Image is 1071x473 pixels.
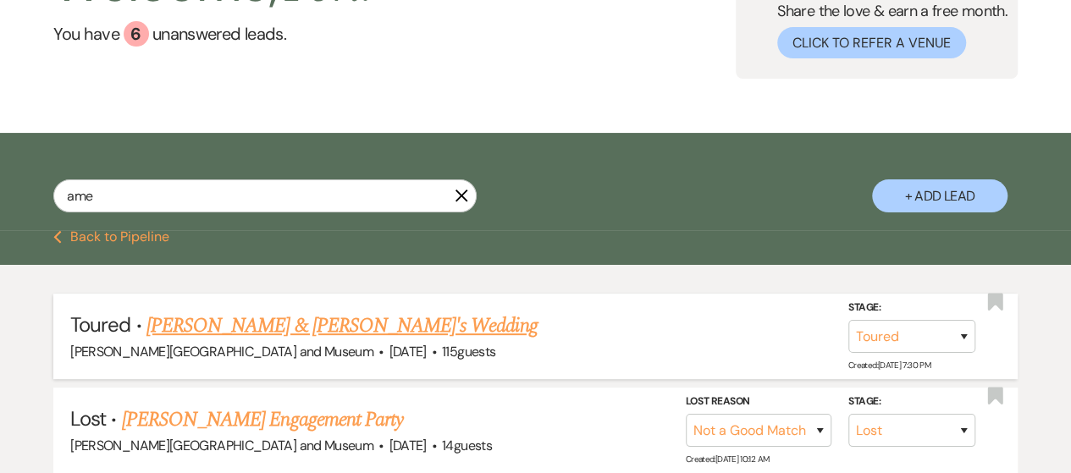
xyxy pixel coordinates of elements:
span: [PERSON_NAME][GEOGRAPHIC_DATA] and Museum [70,343,373,360]
label: Stage: [848,299,975,317]
a: [PERSON_NAME] Engagement Party [122,404,403,435]
input: Search by name, event date, email address or phone number [53,179,477,212]
span: 14 guests [442,437,492,454]
label: Lost Reason [686,393,831,411]
a: You have 6 unanswered leads. [53,21,373,47]
span: [DATE] [389,437,426,454]
span: Created: [DATE] 7:30 PM [848,360,930,371]
label: Stage: [848,393,975,411]
span: [DATE] [389,343,426,360]
span: Lost [70,405,106,432]
span: [PERSON_NAME][GEOGRAPHIC_DATA] and Museum [70,437,373,454]
div: 6 [124,21,149,47]
span: 115 guests [442,343,495,360]
button: Back to Pipeline [53,230,169,244]
button: + Add Lead [872,179,1008,212]
span: Created: [DATE] 10:12 AM [686,454,769,465]
button: Click to Refer a Venue [777,27,966,58]
a: [PERSON_NAME] & [PERSON_NAME]'s Wedding [146,311,538,341]
span: Toured [70,311,130,338]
